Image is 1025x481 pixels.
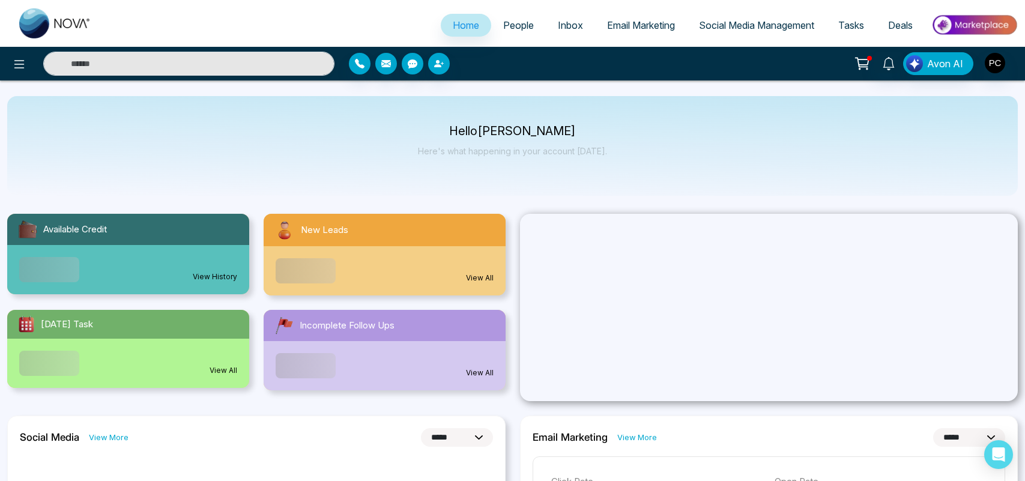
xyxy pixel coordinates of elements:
a: Email Marketing [595,14,687,37]
span: Tasks [838,19,864,31]
div: Open Intercom Messenger [984,440,1013,469]
span: People [503,19,534,31]
img: User Avatar [985,53,1005,73]
a: View All [210,365,237,376]
span: Incomplete Follow Ups [300,319,395,333]
a: View All [466,368,494,378]
span: Email Marketing [607,19,675,31]
img: Lead Flow [906,55,923,72]
span: Social Media Management [699,19,814,31]
a: Deals [876,14,925,37]
a: People [491,14,546,37]
img: followUps.svg [273,315,295,336]
a: Tasks [826,14,876,37]
span: Deals [888,19,913,31]
a: New LeadsView All [256,214,513,295]
span: New Leads [301,223,348,237]
a: View More [89,432,129,443]
a: Inbox [546,14,595,37]
span: Available Credit [43,223,107,237]
img: availableCredit.svg [17,219,38,240]
img: Nova CRM Logo [19,8,91,38]
span: Avon AI [927,56,963,71]
a: Social Media Management [687,14,826,37]
p: Here's what happening in your account [DATE]. [418,146,607,156]
h2: Email Marketing [533,431,608,443]
a: View More [617,432,657,443]
h2: Social Media [20,431,79,443]
a: Home [441,14,491,37]
img: todayTask.svg [17,315,36,334]
span: [DATE] Task [41,318,93,331]
a: View All [466,273,494,283]
span: Inbox [558,19,583,31]
img: Market-place.gif [931,11,1018,38]
img: newLeads.svg [273,219,296,241]
a: Incomplete Follow UpsView All [256,310,513,390]
span: Home [453,19,479,31]
button: Avon AI [903,52,973,75]
p: Hello [PERSON_NAME] [418,126,607,136]
a: View History [193,271,237,282]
